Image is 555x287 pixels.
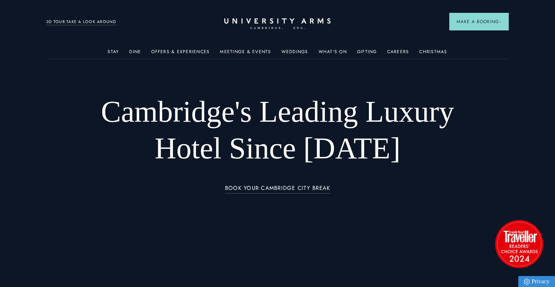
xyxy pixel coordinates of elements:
[419,49,447,59] a: Christmas
[524,279,530,285] img: Privacy
[225,185,330,194] a: BOOK YOUR CAMBRIDGE CITY BREAK
[457,18,501,25] span: Make a Booking
[46,19,116,25] a: 3D TOUR:TAKE A LOOK AROUND
[108,49,119,59] a: Stay
[224,18,331,30] a: Home
[449,13,509,30] button: Make a BookingArrow icon
[357,49,377,59] a: Gifting
[518,276,555,287] a: Privacy
[491,216,547,271] img: image-2524eff8f0c5d55edbf694693304c4387916dea5-1501x1501-png
[151,49,210,59] a: Offers & Experiences
[220,49,271,59] a: Meetings & Events
[499,21,501,23] img: Arrow icon
[387,49,409,59] a: Careers
[282,49,308,59] a: Weddings
[129,49,141,59] a: Dine
[92,93,462,167] h1: Cambridge's Leading Luxury Hotel Since [DATE]
[319,49,347,59] a: What's On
